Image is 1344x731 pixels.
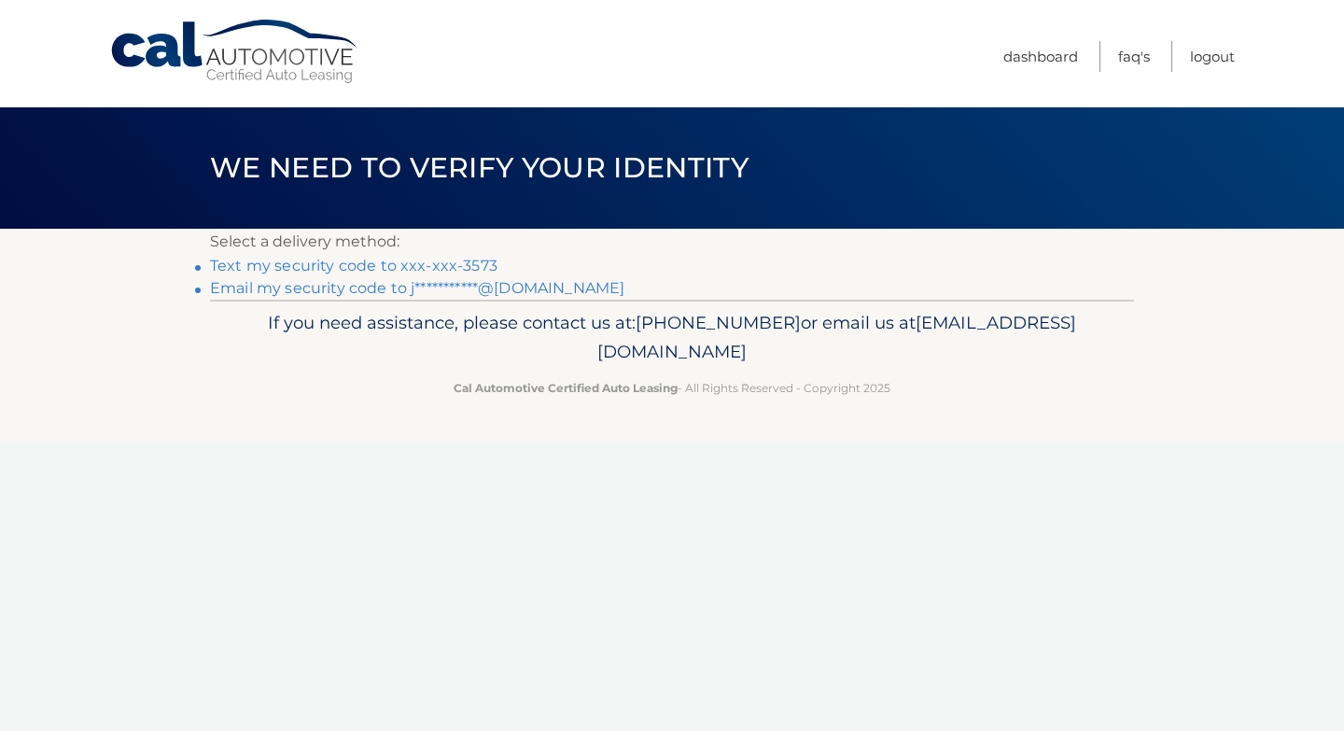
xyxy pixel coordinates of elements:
a: Cal Automotive [109,19,361,85]
p: Select a delivery method: [210,229,1134,255]
a: Logout [1190,41,1235,72]
strong: Cal Automotive Certified Auto Leasing [454,381,678,395]
a: FAQ's [1118,41,1150,72]
span: [PHONE_NUMBER] [636,312,801,333]
a: Dashboard [1003,41,1078,72]
span: We need to verify your identity [210,150,749,185]
a: Text my security code to xxx-xxx-3573 [210,257,497,274]
p: If you need assistance, please contact us at: or email us at [222,308,1122,368]
p: - All Rights Reserved - Copyright 2025 [222,378,1122,398]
